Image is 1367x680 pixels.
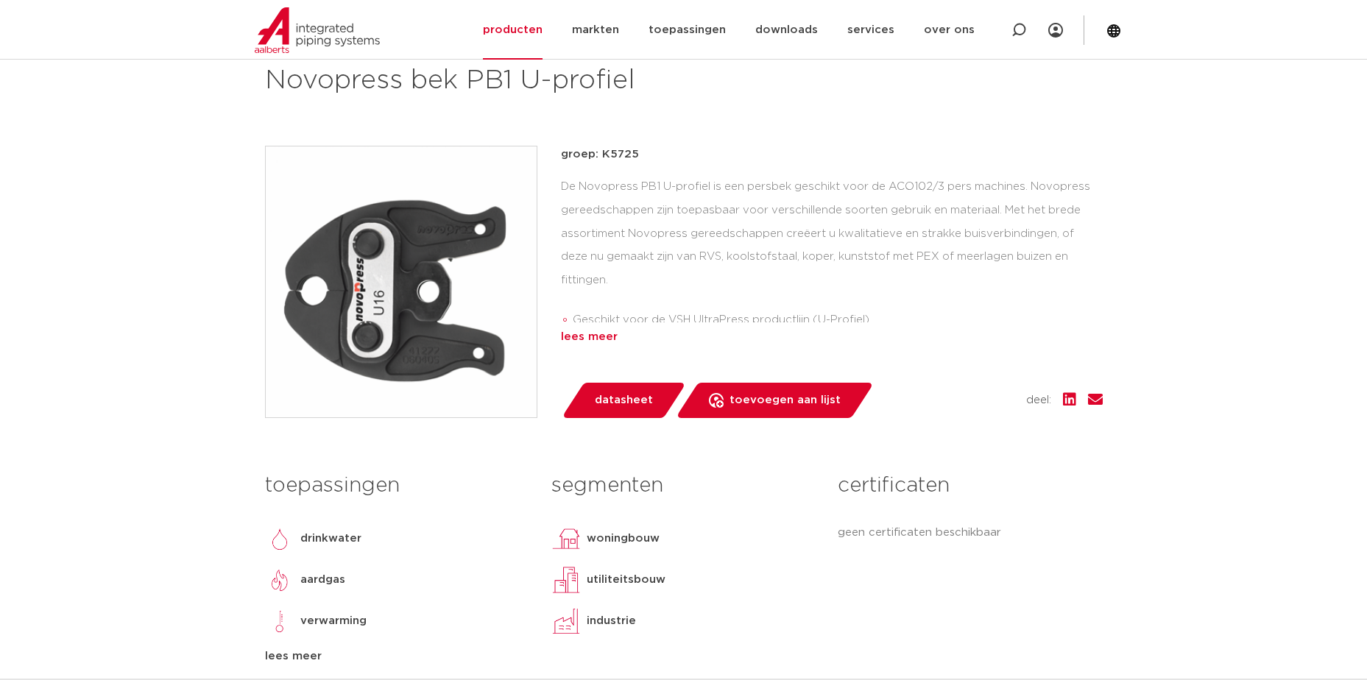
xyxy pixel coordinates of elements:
[265,524,294,553] img: drinkwater
[265,471,529,500] h3: toepassingen
[730,389,841,412] span: toevoegen aan lijst
[595,389,653,412] span: datasheet
[265,648,529,665] div: lees meer
[551,471,816,500] h3: segmenten
[561,146,1103,163] p: groep: K5725
[561,175,1103,322] div: De Novopress PB1 U-profiel is een persbek geschikt voor de ACO102/3 pers machines. Novopress gere...
[838,471,1102,500] h3: certificaten
[265,63,818,99] h1: Novopress bek PB1 U-profiel
[561,328,1103,346] div: lees meer
[838,524,1102,542] p: geen certificaten beschikbaar
[561,383,686,418] a: datasheet
[266,146,537,417] img: Product Image for Novopress bek PB1 U-profiel
[587,571,665,589] p: utiliteitsbouw
[1026,392,1051,409] span: deel:
[300,530,361,548] p: drinkwater
[587,530,660,548] p: woningbouw
[265,565,294,595] img: aardgas
[300,612,367,630] p: verwarming
[551,524,581,553] img: woningbouw
[265,606,294,636] img: verwarming
[587,612,636,630] p: industrie
[300,571,345,589] p: aardgas
[551,606,581,636] img: industrie
[573,308,1103,332] li: Geschikt voor de VSH UltraPress productlijn (U-Profiel)
[551,565,581,595] img: utiliteitsbouw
